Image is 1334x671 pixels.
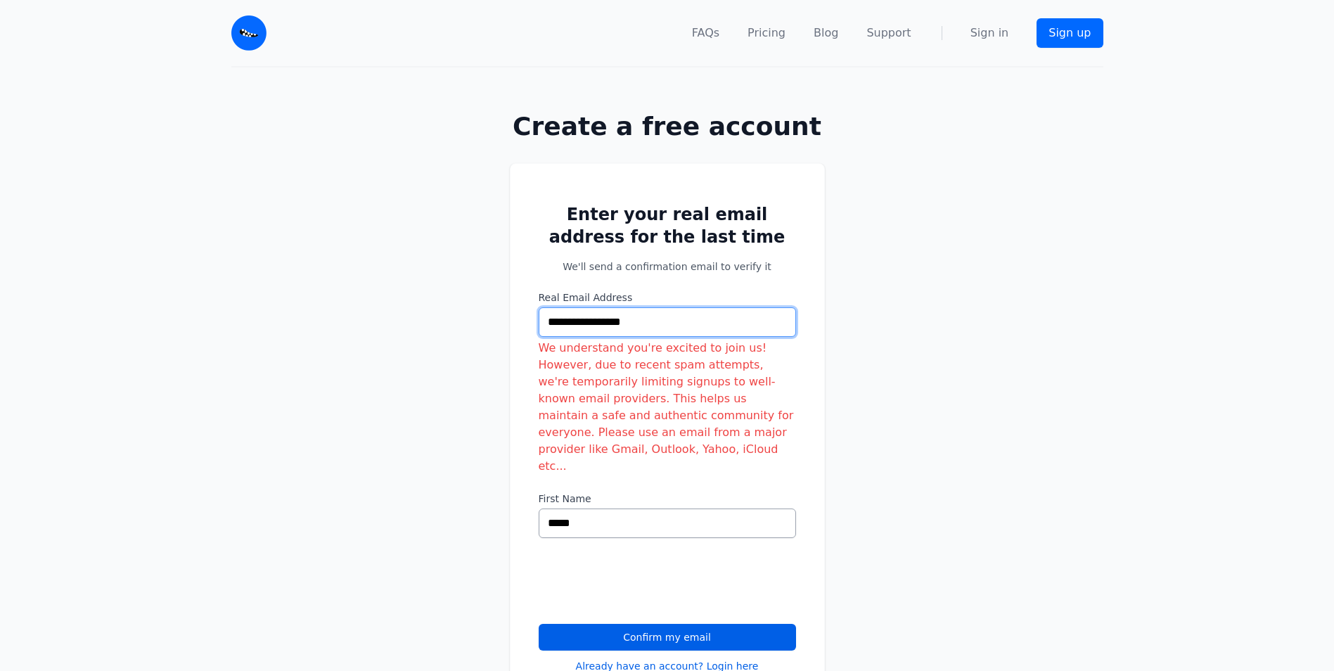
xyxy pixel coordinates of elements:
h2: Enter your real email address for the last time [539,203,796,248]
a: Support [866,25,911,41]
label: First Name [539,492,796,506]
a: FAQs [692,25,719,41]
a: Pricing [748,25,785,41]
img: Email Monster [231,15,267,51]
iframe: reCAPTCHA [539,555,752,610]
label: Real Email Address [539,290,796,305]
a: Sign in [970,25,1009,41]
div: We understand you're excited to join us! However, due to recent spam attempts, we're temporarily ... [539,340,796,475]
p: We'll send a confirmation email to verify it [539,260,796,274]
button: Confirm my email [539,624,796,651]
a: Sign up [1037,18,1103,48]
a: Blog [814,25,838,41]
h1: Create a free account [465,113,870,141]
